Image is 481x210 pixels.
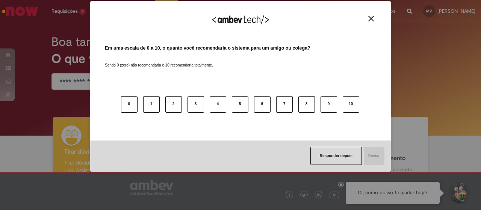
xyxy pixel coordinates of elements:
[165,96,182,113] button: 2
[310,147,362,165] button: Responder depois
[254,96,271,113] button: 6
[105,54,213,68] label: Sendo 0 (zero) não recomendaria e 10 recomendaria totalmente.
[368,16,374,21] img: Close
[298,96,315,113] button: 8
[232,96,248,113] button: 5
[143,96,160,113] button: 1
[121,96,138,113] button: 0
[210,96,226,113] button: 4
[212,15,269,24] img: Logo Ambevtech
[105,45,310,52] label: Em uma escala de 0 a 10, o quanto você recomendaria o sistema para um amigo ou colega?
[321,96,337,113] button: 9
[276,96,293,113] button: 7
[366,15,376,22] button: Close
[188,96,204,113] button: 3
[343,96,359,113] button: 10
